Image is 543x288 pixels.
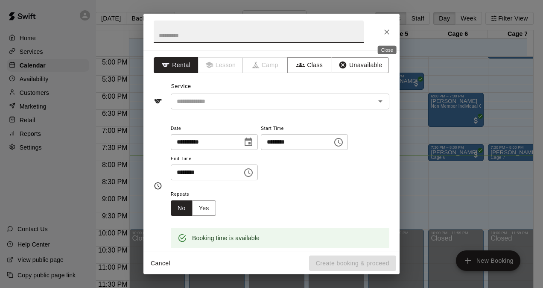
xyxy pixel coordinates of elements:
[171,123,258,135] span: Date
[147,256,174,271] button: Cancel
[261,123,348,135] span: Start Time
[374,95,386,107] button: Open
[154,182,162,190] svg: Timing
[330,134,347,151] button: Choose time, selected time is 8:45 PM
[240,164,257,181] button: Choose time, selected time is 9:15 PM
[171,189,223,200] span: Repeats
[243,57,288,73] span: Camps can only be created in the Services page
[192,200,216,216] button: Yes
[154,57,199,73] button: Rental
[171,153,258,165] span: End Time
[154,97,162,106] svg: Service
[171,83,191,89] span: Service
[378,46,397,54] div: Close
[192,230,260,246] div: Booking time is available
[287,57,332,73] button: Class
[240,134,257,151] button: Choose date, selected date is Sep 17, 2025
[379,24,394,40] button: Close
[332,57,389,73] button: Unavailable
[171,200,193,216] button: No
[199,57,243,73] span: Lessons must be created in the Services page first
[171,200,216,216] div: outlined button group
